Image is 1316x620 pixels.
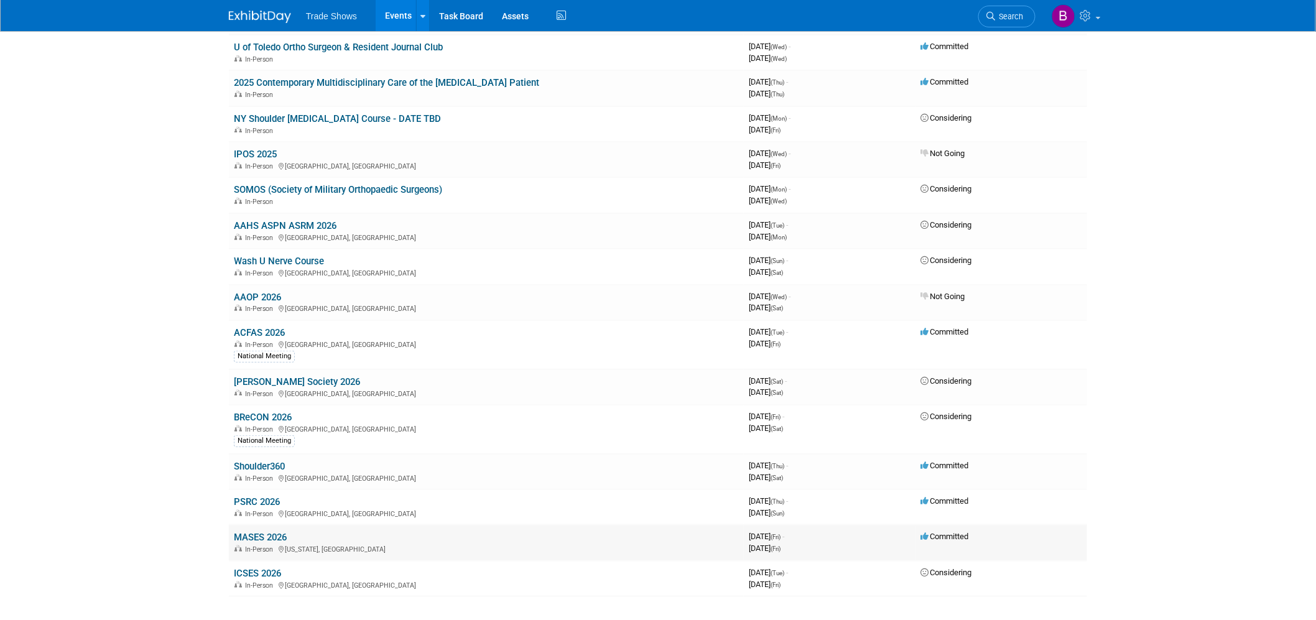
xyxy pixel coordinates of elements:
span: (Tue) [771,329,784,336]
div: National Meeting [234,351,295,362]
span: [DATE] [749,113,790,123]
span: [DATE] [749,568,788,577]
div: [US_STATE], [GEOGRAPHIC_DATA] [234,544,739,553]
span: (Thu) [771,463,784,470]
span: (Sat) [771,305,783,312]
span: (Wed) [771,55,787,62]
div: [GEOGRAPHIC_DATA], [GEOGRAPHIC_DATA] [234,267,739,277]
span: In-Person [245,127,277,135]
span: - [789,184,790,193]
span: (Sun) [771,510,784,517]
span: In-Person [245,510,277,518]
span: (Fri) [771,162,781,169]
span: - [786,327,788,336]
img: In-Person Event [234,127,242,133]
span: [DATE] [749,53,787,63]
div: [GEOGRAPHIC_DATA], [GEOGRAPHIC_DATA] [234,423,739,433]
span: (Fri) [771,414,781,420]
span: [DATE] [749,232,787,241]
span: Not Going [920,292,965,301]
a: Wash U Nerve Course [234,256,324,267]
span: [DATE] [749,339,781,348]
span: In-Person [245,162,277,170]
span: In-Person [245,91,277,99]
span: In-Person [245,474,277,483]
a: AAHS ASPN ASRM 2026 [234,220,336,231]
span: (Fri) [771,127,781,134]
span: - [789,292,790,301]
span: [DATE] [749,461,788,470]
span: Committed [920,42,968,51]
span: [DATE] [749,508,784,517]
a: Shoulder360 [234,461,285,472]
span: [DATE] [749,544,781,553]
a: BReCON 2026 [234,412,292,423]
span: In-Person [245,581,277,590]
a: SOMOS (Society of Military Orthopaedic Surgeons) [234,184,442,195]
span: In-Person [245,198,277,206]
span: Considering [920,256,971,265]
div: [GEOGRAPHIC_DATA], [GEOGRAPHIC_DATA] [234,388,739,398]
span: Not Going [920,149,965,158]
span: - [789,42,790,51]
img: In-Person Event [234,269,242,275]
a: ACFAS 2026 [234,327,285,338]
a: 2025 Contemporary Multidisciplinary Care of the [MEDICAL_DATA] Patient [234,77,539,88]
span: [DATE] [749,387,783,397]
span: (Sat) [771,425,783,432]
span: - [786,220,788,229]
span: - [785,376,787,386]
img: In-Person Event [234,305,242,311]
img: In-Person Event [234,390,242,396]
a: AAOP 2026 [234,292,281,303]
span: [DATE] [749,125,781,134]
span: [DATE] [749,376,787,386]
span: [DATE] [749,473,783,482]
img: ExhibitDay [229,11,291,23]
span: [DATE] [749,292,790,301]
a: ICSES 2026 [234,568,281,579]
span: [DATE] [749,496,788,506]
span: [DATE] [749,160,781,170]
span: (Tue) [771,222,784,229]
span: [DATE] [749,532,784,541]
span: Considering [920,184,971,193]
span: In-Person [245,545,277,553]
div: [GEOGRAPHIC_DATA], [GEOGRAPHIC_DATA] [234,232,739,242]
span: Considering [920,113,971,123]
span: In-Person [245,341,277,349]
span: (Wed) [771,294,787,300]
a: U of Toledo Ortho Surgeon & Resident Journal Club [234,42,443,53]
img: In-Person Event [234,545,242,552]
img: Becca Rensi [1052,4,1075,28]
span: (Wed) [771,198,787,205]
span: In-Person [245,425,277,433]
img: In-Person Event [234,510,242,516]
div: [GEOGRAPHIC_DATA], [GEOGRAPHIC_DATA] [234,508,739,518]
span: [DATE] [749,42,790,51]
span: Committed [920,461,968,470]
span: Committed [920,327,968,336]
span: - [782,412,784,421]
span: Trade Shows [306,11,357,21]
span: In-Person [245,55,277,63]
a: IPOS 2025 [234,149,277,160]
span: [DATE] [749,184,790,193]
span: (Thu) [771,498,784,505]
span: [DATE] [749,423,783,433]
span: (Sat) [771,389,783,396]
span: (Mon) [771,115,787,122]
div: [GEOGRAPHIC_DATA], [GEOGRAPHIC_DATA] [234,303,739,313]
span: Committed [920,532,968,541]
span: (Fri) [771,534,781,540]
span: [DATE] [749,303,783,312]
span: (Tue) [771,570,784,576]
span: (Sat) [771,378,783,385]
img: In-Person Event [234,234,242,240]
span: - [786,461,788,470]
span: (Fri) [771,581,781,588]
img: In-Person Event [234,581,242,588]
img: In-Person Event [234,55,242,62]
div: [GEOGRAPHIC_DATA], [GEOGRAPHIC_DATA] [234,580,739,590]
span: - [786,496,788,506]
